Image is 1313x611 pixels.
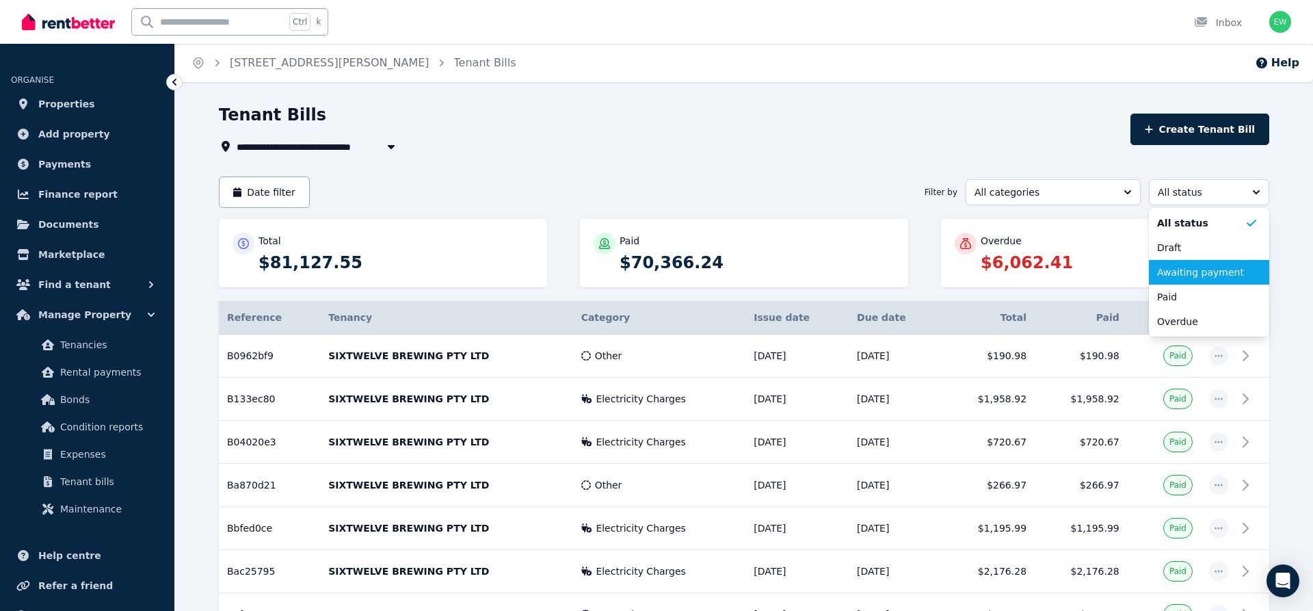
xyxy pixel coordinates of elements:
[595,349,622,363] span: Other
[1158,185,1241,199] span: All status
[38,156,91,172] span: Payments
[60,364,152,380] span: Rental payments
[16,413,158,441] a: Condition reports
[227,523,272,534] span: Bbfed0ce
[454,56,516,69] a: Tenant Bills
[328,478,564,492] p: SIXTWELVE BREWING PTY LTD
[1130,114,1269,145] button: Create Tenant Bill
[849,507,942,550] td: [DATE]
[320,301,572,335] th: Tenancy
[38,307,131,323] span: Manage Property
[258,252,533,274] p: $81,127.55
[1157,290,1245,304] span: Paid
[316,16,321,27] span: k
[1157,241,1245,255] span: Draft
[38,96,95,112] span: Properties
[38,547,101,564] span: Help centre
[1149,208,1269,337] ul: All status
[596,435,686,449] span: Electricity Charges
[60,391,152,408] span: Bonds
[38,126,110,142] span: Add property
[849,301,942,335] th: Due date
[328,392,564,406] p: SIXTWELVE BREWING PTY LTD
[1128,301,1201,335] th: Status
[1035,507,1128,550] td: $1,195.99
[745,335,849,378] td: [DATE]
[11,120,163,148] a: Add property
[38,186,118,203] span: Finance report
[219,104,326,126] h1: Tenant Bills
[1169,523,1186,534] span: Paid
[60,419,152,435] span: Condition reports
[175,44,533,82] nav: Breadcrumb
[230,56,429,69] a: [STREET_ADDRESS][PERSON_NAME]
[60,337,152,353] span: Tenancies
[942,301,1035,335] th: Total
[942,464,1035,507] td: $266.97
[38,216,99,233] span: Documents
[849,421,942,464] td: [DATE]
[1269,11,1291,33] img: Errol Weber
[595,478,622,492] span: Other
[573,301,746,335] th: Category
[981,252,1256,274] p: $6,062.41
[1149,179,1269,205] button: All status
[60,473,152,490] span: Tenant bills
[620,234,639,248] p: Paid
[328,349,564,363] p: SIXTWELVE BREWING PTY LTD
[596,392,686,406] span: Electricity Charges
[1035,378,1128,421] td: $1,958.92
[1035,550,1128,593] td: $2,176.28
[942,507,1035,550] td: $1,195.99
[745,464,849,507] td: [DATE]
[60,501,152,517] span: Maintenance
[227,350,274,361] span: B0962bf9
[11,301,163,328] button: Manage Property
[745,421,849,464] td: [DATE]
[1157,265,1245,279] span: Awaiting payment
[849,378,942,421] td: [DATE]
[925,187,957,198] span: Filter by
[22,12,115,32] img: RentBetter
[942,421,1035,464] td: $720.67
[11,241,163,268] a: Marketplace
[227,480,276,491] span: Ba870d21
[745,378,849,421] td: [DATE]
[981,234,1022,248] p: Overdue
[328,564,564,578] p: SIXTWELVE BREWING PTY LTD
[596,521,686,535] span: Electricity Charges
[227,393,275,404] span: B133ec80
[11,90,163,118] a: Properties
[849,550,942,593] td: [DATE]
[11,181,163,208] a: Finance report
[16,468,158,495] a: Tenant bills
[1255,55,1299,71] button: Help
[16,386,158,413] a: Bonds
[16,441,158,468] a: Expenses
[1169,437,1186,447] span: Paid
[942,335,1035,378] td: $190.98
[1169,350,1186,361] span: Paid
[1266,564,1299,597] div: Open Intercom Messenger
[966,179,1141,205] button: All categories
[974,185,1113,199] span: All categories
[596,564,686,578] span: Electricity Charges
[745,550,849,593] td: [DATE]
[849,464,942,507] td: [DATE]
[60,446,152,463] span: Expenses
[227,566,275,577] span: Bac25795
[1157,216,1245,230] span: All status
[227,437,276,447] span: B04020e3
[1035,335,1128,378] td: $190.98
[942,550,1035,593] td: $2,176.28
[1169,566,1186,577] span: Paid
[745,507,849,550] td: [DATE]
[11,542,163,569] a: Help centre
[11,151,163,178] a: Payments
[11,75,54,85] span: ORGANISE
[1035,301,1128,335] th: Paid
[16,359,158,386] a: Rental payments
[11,572,163,599] a: Refer a friend
[1169,393,1186,404] span: Paid
[1035,421,1128,464] td: $720.67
